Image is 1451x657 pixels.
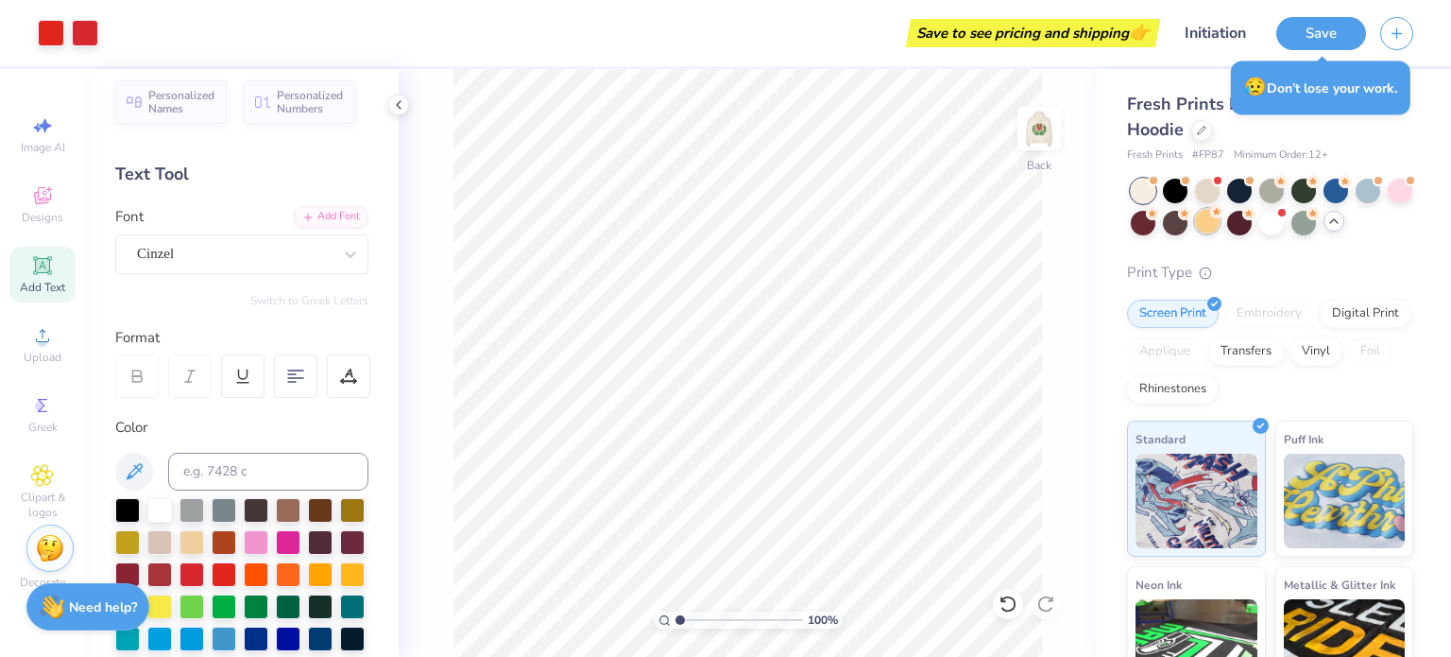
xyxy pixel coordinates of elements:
span: # FP87 [1192,147,1224,164]
span: Personalized Numbers [277,89,344,115]
div: Back [1027,157,1051,174]
div: Text Tool [115,162,368,187]
span: 100 % [808,612,838,629]
div: Save to see pricing and shipping [911,19,1155,47]
img: Puff Ink [1284,454,1406,548]
div: Transfers [1208,337,1284,366]
div: Add Font [294,206,368,228]
span: 😥 [1244,75,1267,99]
div: Color [115,417,368,439]
div: Don’t lose your work. [1231,61,1410,114]
span: Fresh Prints [1127,147,1183,164]
span: 👉 [1129,21,1150,43]
span: Designs [22,210,63,225]
span: Greek [28,420,58,435]
button: Switch to Greek Letters [250,293,368,308]
span: Image AI [21,140,65,155]
span: Standard [1135,429,1186,449]
span: Upload [24,350,61,365]
input: e.g. 7428 c [168,453,368,491]
span: Metallic & Glitter Ink [1284,575,1395,595]
span: Puff Ink [1284,429,1323,449]
span: Personalized Names [148,89,215,115]
span: Decorate [20,575,65,590]
span: Add Text [20,280,65,295]
div: Foil [1348,337,1392,366]
div: Format [115,327,370,349]
span: Neon Ink [1135,575,1182,595]
label: Font [115,206,144,228]
img: Back [1020,110,1058,147]
div: Applique [1127,337,1203,366]
div: Vinyl [1289,337,1342,366]
span: Fresh Prints Boston Heavyweight Hoodie [1127,93,1396,141]
div: Print Type [1127,262,1413,284]
div: Screen Print [1127,300,1219,328]
span: Minimum Order: 12 + [1234,147,1328,164]
input: Untitled Design [1169,14,1262,52]
div: Embroidery [1224,300,1314,328]
img: Standard [1135,454,1257,548]
div: Rhinestones [1127,375,1219,404]
div: Digital Print [1320,300,1411,328]
button: Save [1276,17,1366,50]
span: Clipart & logos [9,490,76,520]
strong: Need help? [69,598,137,616]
